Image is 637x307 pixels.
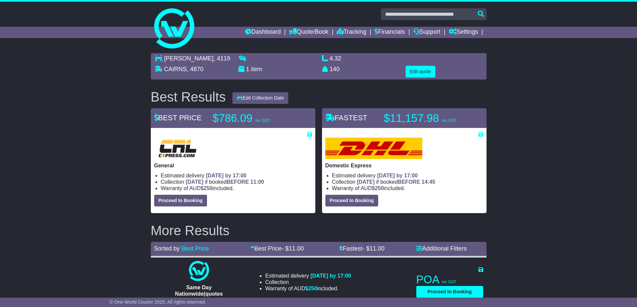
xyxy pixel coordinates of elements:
[339,245,385,252] a: Fastest- $11.00
[289,245,304,252] span: 11.00
[416,245,467,252] a: Additional Filters
[164,55,214,62] span: [PERSON_NAME]
[442,280,456,284] span: inc GST
[372,185,384,191] span: $
[232,92,288,104] button: Edit Collection Date
[305,286,317,291] span: $
[214,55,230,62] span: , 4119
[246,66,249,72] span: 1
[308,286,317,291] span: 250
[154,138,201,159] img: CRL: General
[416,286,483,298] button: Proceed to Booking
[161,179,312,185] li: Collection
[161,185,312,191] li: Warranty of AUD included.
[206,173,247,178] span: [DATE] by 17:00
[186,179,203,185] span: [DATE]
[154,245,180,252] span: Sorted by
[175,285,223,303] span: Same Day Nationwide(quotes take 0.5-1 hour)
[154,114,202,122] span: BEST PRICE
[182,245,209,252] a: Best Price
[147,90,229,104] div: Best Results
[330,55,341,62] span: 4.32
[377,173,418,178] span: [DATE] by 17:00
[213,112,296,125] p: $786.09
[362,245,385,252] span: - $
[337,27,366,38] a: Tracking
[154,162,312,169] p: General
[289,27,328,38] a: Quote/Book
[282,245,304,252] span: - $
[250,179,264,185] span: 11:00
[330,66,340,72] span: 140
[375,27,405,38] a: Financials
[110,299,206,305] span: © One World Courier 2025. All rights reserved.
[201,185,213,191] span: $
[154,195,207,206] button: Proceed to Booking
[332,172,483,179] li: Estimated delivery
[204,185,213,191] span: 250
[265,279,351,285] li: Collection
[384,112,467,125] p: $11,157.98
[187,66,204,72] span: , 4870
[398,179,420,185] span: BEFORE
[369,245,385,252] span: 11.00
[422,179,435,185] span: 14:45
[375,185,384,191] span: 250
[186,179,264,185] span: if booked
[357,179,375,185] span: [DATE]
[164,66,187,72] span: CAIRNS
[161,172,312,179] li: Estimated delivery
[325,114,367,122] span: FASTEST
[357,179,435,185] span: if booked
[332,179,483,185] li: Collection
[325,162,483,169] p: Domestic Express
[325,138,422,159] img: DHL: Domestic Express
[189,261,209,281] img: One World Courier: Same Day Nationwide(quotes take 0.5-1 hour)
[406,66,435,78] button: Edit quote
[151,223,487,238] h2: More Results
[265,285,351,292] li: Warranty of AUD included.
[310,273,351,279] span: [DATE] by 17:00
[251,66,262,72] span: item
[332,185,483,191] li: Warranty of AUD included.
[265,273,351,279] li: Estimated delivery
[442,118,456,123] span: inc GST
[416,273,483,286] p: POA
[250,245,304,252] a: Best Price- $11.00
[245,27,281,38] a: Dashboard
[325,195,378,206] button: Proceed to Booking
[227,179,249,185] span: BEFORE
[413,27,440,38] a: Support
[449,27,478,38] a: Settings
[255,118,270,123] span: inc GST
